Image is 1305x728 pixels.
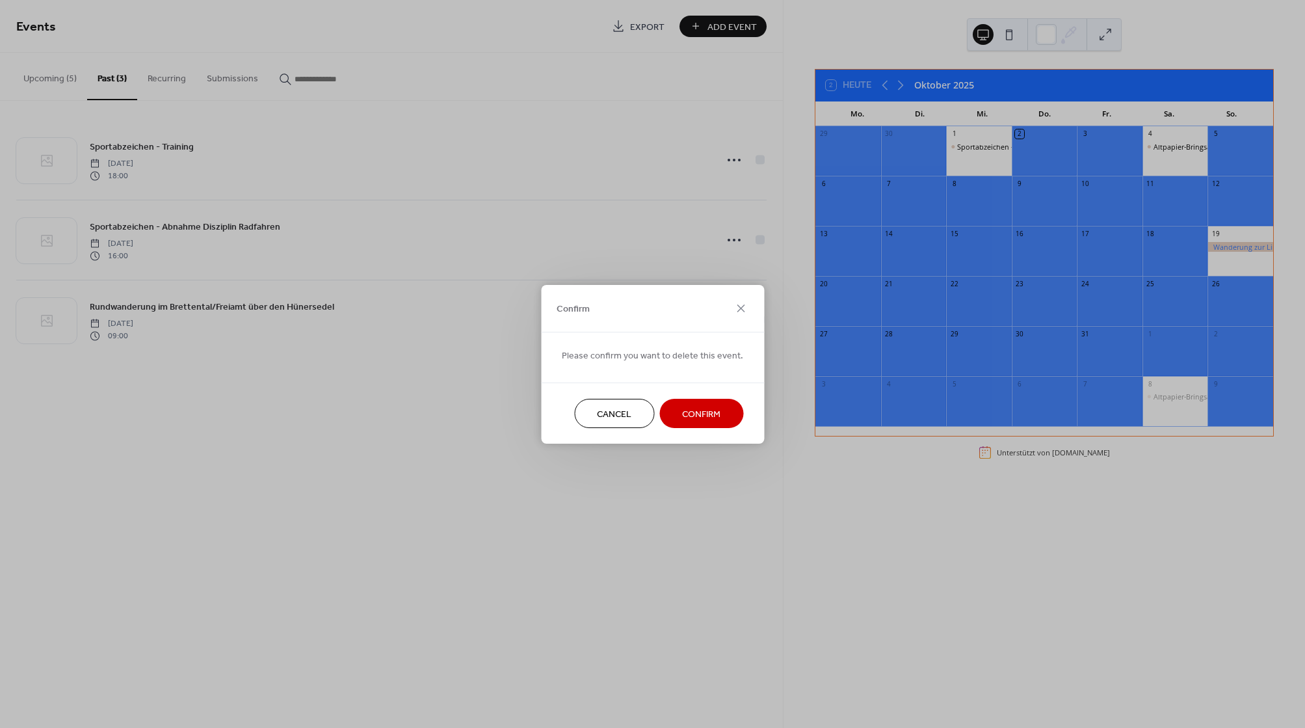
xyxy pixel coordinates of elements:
[574,399,654,428] button: Cancel
[597,407,631,421] span: Cancel
[557,303,590,316] span: Confirm
[659,399,743,428] button: Confirm
[562,349,743,362] span: Please confirm you want to delete this event.
[682,407,720,421] span: Confirm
